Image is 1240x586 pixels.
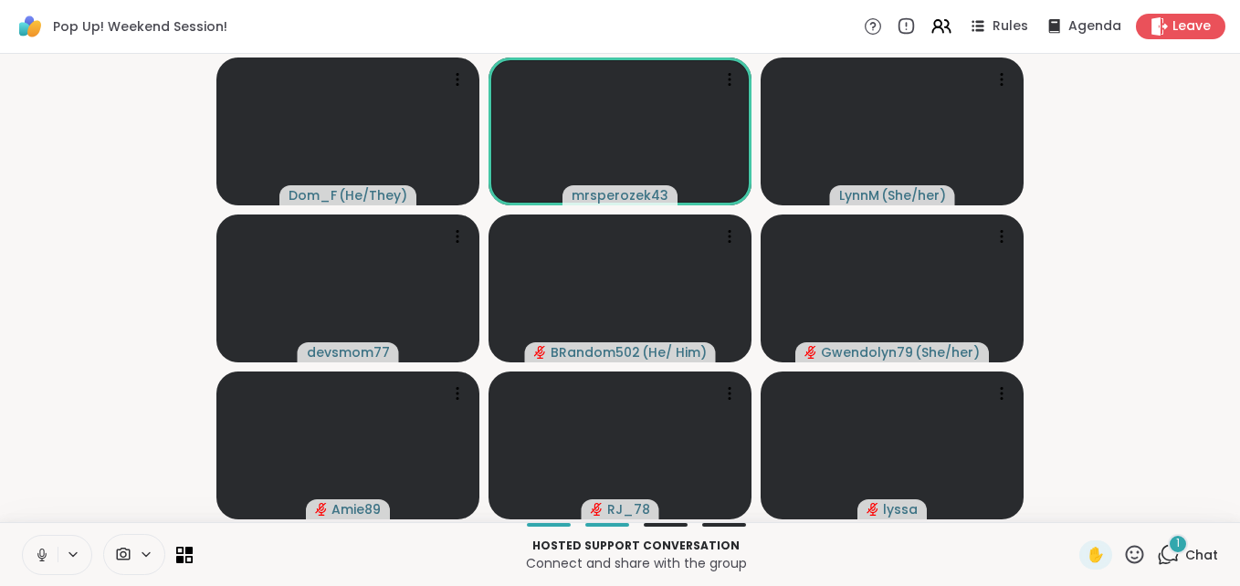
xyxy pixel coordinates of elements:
[1172,17,1211,36] span: Leave
[204,554,1068,572] p: Connect and share with the group
[881,186,946,204] span: ( She/her )
[1068,17,1121,36] span: Agenda
[804,346,817,359] span: audio-muted
[642,343,707,361] span: ( He/ Him )
[591,503,604,516] span: audio-muted
[53,17,227,36] span: Pop Up! Weekend Session!
[883,500,918,518] span: lyssa
[339,186,407,204] span: ( He/They )
[607,500,650,518] span: RJ_78
[993,17,1028,36] span: Rules
[572,186,668,204] span: mrsperozek43
[551,343,640,361] span: BRandom502
[331,500,381,518] span: Amie89
[839,186,879,204] span: LynnM
[915,343,980,361] span: ( She/her )
[204,538,1068,554] p: Hosted support conversation
[315,503,328,516] span: audio-muted
[867,503,879,516] span: audio-muted
[307,343,390,361] span: devsmom77
[289,186,337,204] span: Dom_F
[821,343,913,361] span: Gwendolyn79
[1185,546,1218,564] span: Chat
[1176,536,1180,551] span: 1
[15,11,46,42] img: ShareWell Logomark
[534,346,547,359] span: audio-muted
[1087,544,1105,566] span: ✋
